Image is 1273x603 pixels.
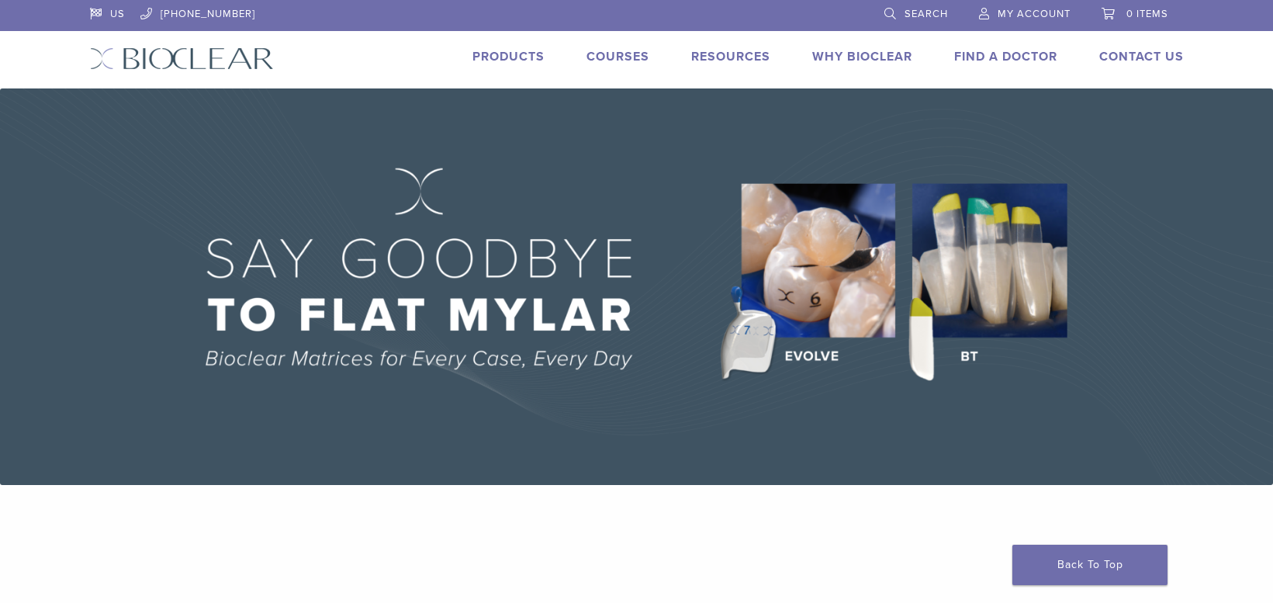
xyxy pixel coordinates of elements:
[90,47,274,70] img: Bioclear
[1099,49,1184,64] a: Contact Us
[586,49,649,64] a: Courses
[691,49,770,64] a: Resources
[1012,545,1167,585] a: Back To Top
[954,49,1057,64] a: Find A Doctor
[472,49,545,64] a: Products
[905,8,948,20] span: Search
[1126,8,1168,20] span: 0 items
[812,49,912,64] a: Why Bioclear
[998,8,1071,20] span: My Account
